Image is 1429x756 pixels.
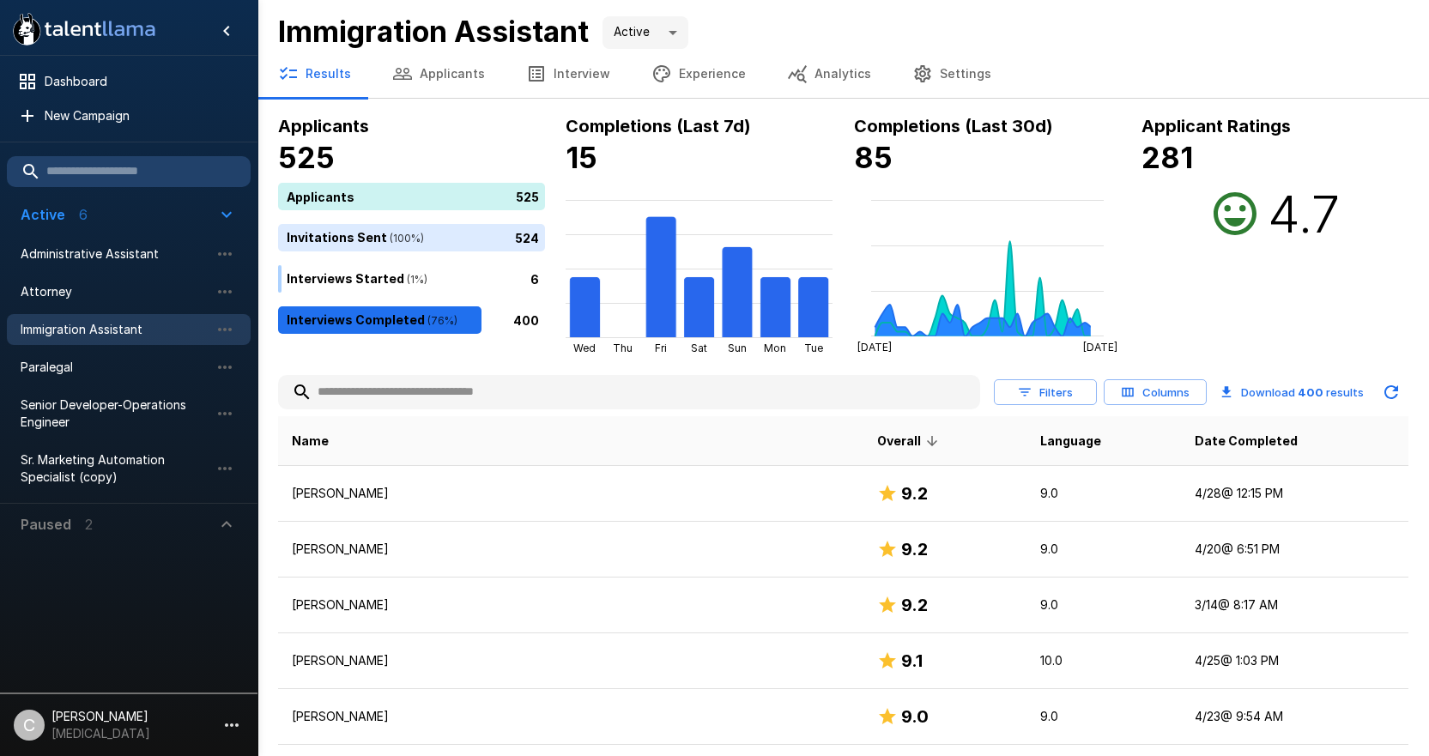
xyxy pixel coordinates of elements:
b: Applicant Ratings [1141,116,1291,136]
p: 9.0 [1040,541,1167,558]
button: Updated Today - 3:39 PM [1374,375,1408,409]
button: Interview [506,50,631,98]
tspan: [DATE] [857,341,892,354]
p: 6 [530,269,539,287]
span: Language [1040,431,1101,451]
b: Completions (Last 30d) [854,116,1053,136]
button: Download 400 results [1214,375,1371,409]
p: 400 [513,311,539,329]
tspan: Tue [804,342,823,354]
span: Overall [877,431,943,451]
h6: 9.2 [901,591,928,619]
b: Applicants [278,116,369,136]
td: 3/14 @ 8:17 AM [1181,578,1408,633]
b: Completions (Last 7d) [566,116,751,136]
button: Experience [631,50,766,98]
b: 281 [1141,140,1193,175]
tspan: Sat [691,342,707,354]
b: 85 [854,140,893,175]
h6: 9.2 [901,535,928,563]
span: Date Completed [1195,431,1298,451]
p: 9.0 [1040,485,1167,502]
p: 9.0 [1040,708,1167,725]
h6: 9.0 [901,703,929,730]
p: [PERSON_NAME] [292,596,850,614]
p: 9.0 [1040,596,1167,614]
p: 10.0 [1040,652,1167,669]
tspan: [DATE] [1082,341,1117,354]
button: Analytics [766,50,892,98]
p: [PERSON_NAME] [292,541,850,558]
button: Results [257,50,372,98]
b: 525 [278,140,335,175]
tspan: Fri [655,342,667,354]
tspan: Wed [574,342,596,354]
p: 524 [515,228,539,246]
h6: 9.2 [901,480,928,507]
b: 15 [566,140,597,175]
p: 525 [516,187,539,205]
td: 4/20 @ 6:51 PM [1181,522,1408,578]
td: 4/25 @ 1:03 PM [1181,633,1408,689]
td: 4/28 @ 12:15 PM [1181,466,1408,522]
button: Settings [892,50,1012,98]
span: Name [292,431,329,451]
button: Columns [1104,379,1207,406]
p: [PERSON_NAME] [292,652,850,669]
h6: 9.1 [901,647,923,674]
tspan: Thu [614,342,633,354]
tspan: Mon [765,342,787,354]
p: [PERSON_NAME] [292,485,850,502]
button: Filters [994,379,1097,406]
b: Immigration Assistant [278,14,589,49]
p: [PERSON_NAME] [292,708,850,725]
b: 400 [1298,385,1323,399]
button: Applicants [372,50,506,98]
h2: 4.7 [1268,183,1340,245]
tspan: Sun [728,342,747,354]
td: 4/23 @ 9:54 AM [1181,689,1408,745]
div: Active [602,16,688,49]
